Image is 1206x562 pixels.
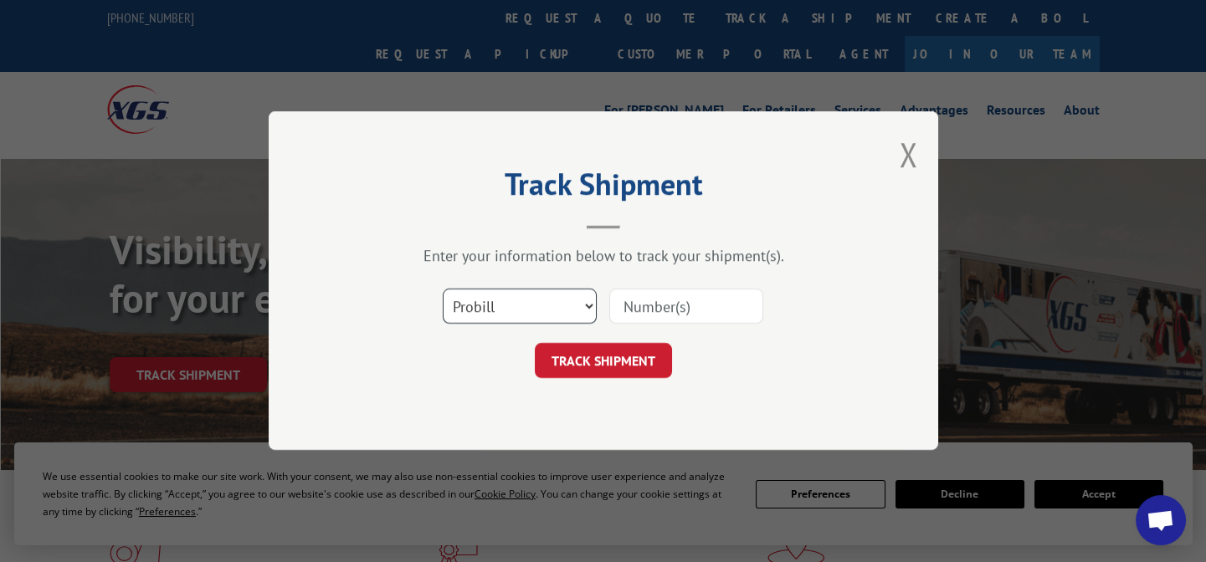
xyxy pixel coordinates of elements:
[535,344,672,379] button: TRACK SHIPMENT
[609,289,763,324] input: Number(s)
[899,132,917,176] button: Close modal
[1136,495,1186,545] div: Open chat
[352,172,854,204] h2: Track Shipment
[352,247,854,266] div: Enter your information below to track your shipment(s).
